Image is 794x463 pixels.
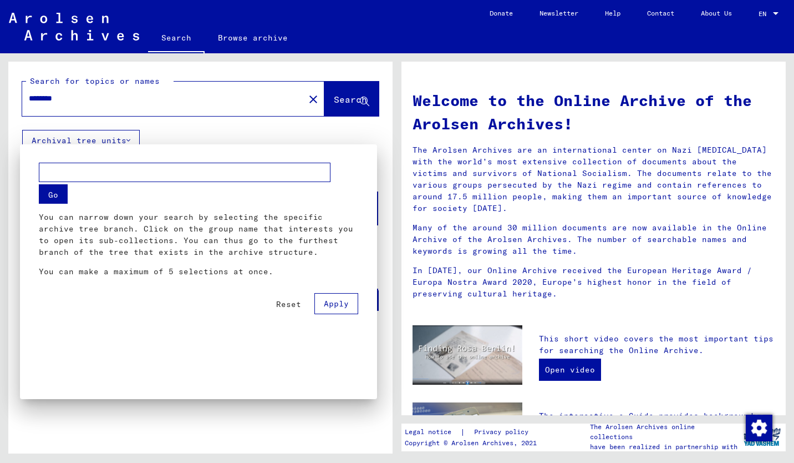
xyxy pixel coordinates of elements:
div: Change consent [745,414,772,441]
img: Change consent [746,415,772,441]
span: Apply [324,298,349,308]
button: Go [39,184,68,203]
button: Reset [267,294,310,314]
p: You can make a maximum of 5 selections at once. [39,265,358,277]
span: Reset [276,299,301,309]
button: Apply [314,293,358,314]
p: You can narrow down your search by selecting the specific archive tree branch. Click on the group... [39,211,358,258]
